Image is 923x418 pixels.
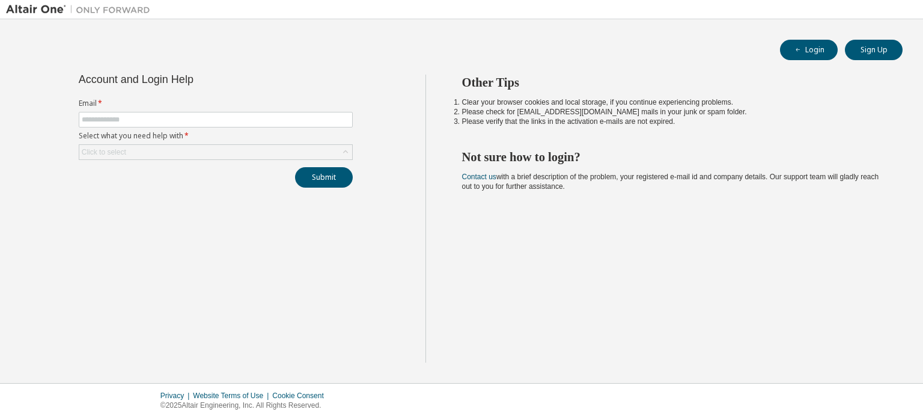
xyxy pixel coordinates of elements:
div: Privacy [160,391,193,401]
a: Contact us [462,173,496,181]
div: Cookie Consent [272,391,331,401]
h2: Other Tips [462,75,882,90]
button: Submit [295,167,353,188]
img: Altair One [6,4,156,16]
p: © 2025 Altair Engineering, Inc. All Rights Reserved. [160,401,331,411]
li: Please check for [EMAIL_ADDRESS][DOMAIN_NAME] mails in your junk or spam folder. [462,107,882,117]
button: Login [780,40,838,60]
h2: Not sure how to login? [462,149,882,165]
div: Click to select [79,145,352,159]
li: Clear your browser cookies and local storage, if you continue experiencing problems. [462,97,882,107]
button: Sign Up [845,40,903,60]
span: with a brief description of the problem, your registered e-mail id and company details. Our suppo... [462,173,879,191]
div: Website Terms of Use [193,391,272,401]
div: Account and Login Help [79,75,298,84]
label: Select what you need help with [79,131,353,141]
li: Please verify that the links in the activation e-mails are not expired. [462,117,882,126]
label: Email [79,99,353,108]
div: Click to select [82,147,126,157]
